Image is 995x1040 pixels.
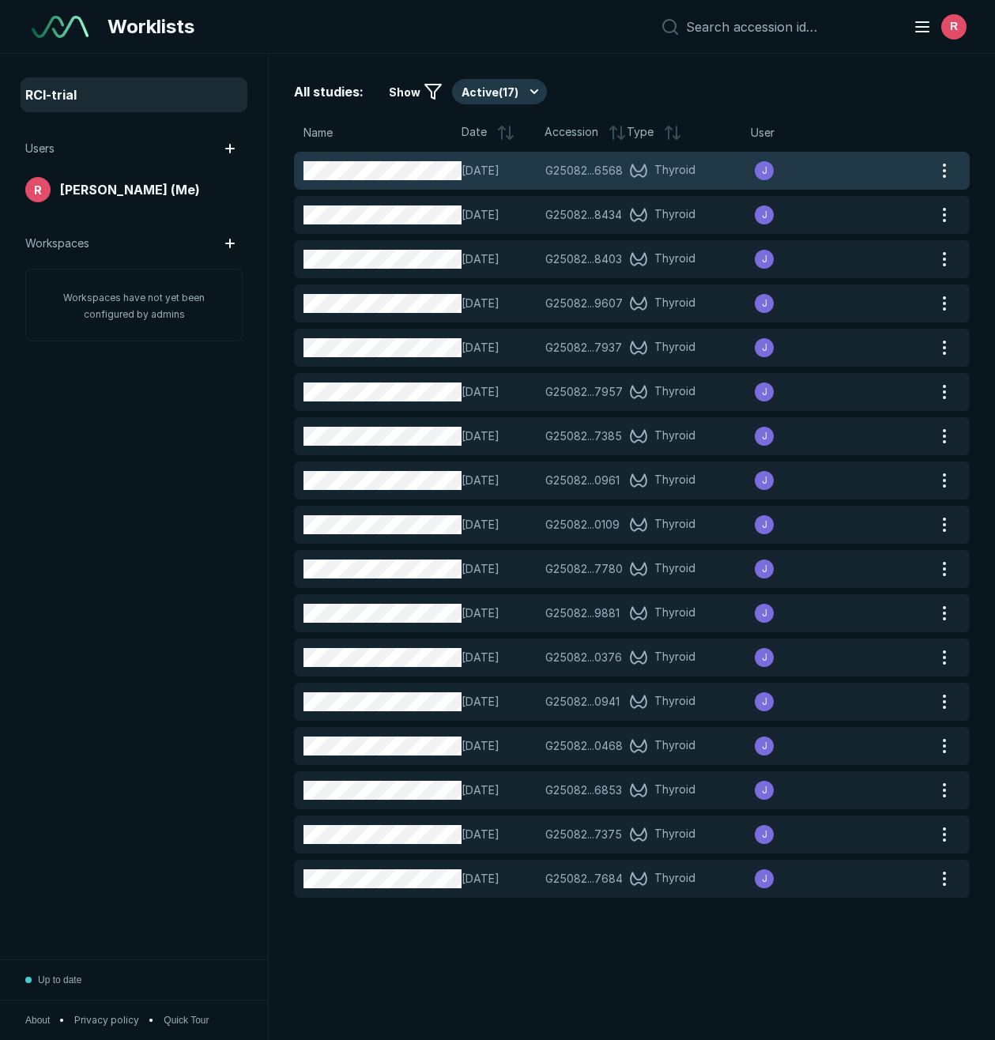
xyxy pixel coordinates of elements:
[686,19,894,35] input: Search accession id…
[74,1013,139,1027] a: Privacy policy
[294,594,932,632] a: [DATE]G25082...9881Thyroidavatar-name
[755,648,774,667] div: avatar-name
[545,826,622,843] span: G250825120757375
[654,515,695,534] span: Thyroid
[755,471,774,490] div: avatar-name
[755,427,774,446] div: avatar-name
[25,140,55,157] span: Users
[545,295,623,312] span: G250825141219607
[462,782,536,799] span: [DATE]
[950,18,958,35] span: R
[462,383,536,401] span: [DATE]
[294,240,932,278] a: [DATE]G25082...8403Thyroidavatar-name
[294,550,932,588] a: [DATE]G25082...7780Thyroidavatar-name
[762,783,767,797] span: J
[762,695,767,709] span: J
[755,161,774,180] div: avatar-name
[755,250,774,269] div: avatar-name
[294,329,932,367] a: [DATE]G25082...7937Thyroidavatar-name
[755,205,774,224] div: avatar-name
[654,338,695,357] span: Thyroid
[545,782,622,799] span: G250822141416853
[462,123,487,142] span: Date
[545,123,598,142] span: Accession
[294,373,932,411] a: [DATE]G25082...7957Thyroidavatar-name
[294,860,932,898] a: [DATE]G25082...7684Thyroidavatar-name
[762,252,767,266] span: J
[762,606,767,620] span: J
[762,429,767,443] span: J
[462,162,536,179] span: [DATE]
[654,737,695,756] span: Thyroid
[762,341,767,355] span: J
[762,164,767,178] span: J
[164,1013,209,1027] span: Quick Tour
[34,182,42,198] span: R
[903,11,970,43] button: avatar-name
[462,251,536,268] span: [DATE]
[654,692,695,711] span: Thyroid
[462,826,536,843] span: [DATE]
[545,206,622,224] span: G250825114738434
[294,771,932,809] a: [DATE]G25082...6853Thyroidavatar-name
[755,825,774,844] div: avatar-name
[25,1013,50,1027] button: About
[941,14,967,40] div: avatar-name
[762,473,767,488] span: J
[755,781,774,800] div: avatar-name
[462,649,536,666] span: [DATE]
[762,562,767,576] span: J
[755,294,774,313] div: avatar-name
[294,683,932,721] a: [DATE]G25082...0941Thyroidavatar-name
[545,737,623,755] span: G250822155140468
[627,123,654,142] span: Type
[25,960,81,1000] button: Up to date
[22,174,246,205] a: avatar-name[PERSON_NAME] (Me)
[25,85,77,104] span: RCI-trial
[545,605,620,622] span: G250825140759881
[654,781,695,800] span: Thyroid
[755,692,774,711] div: avatar-name
[762,827,767,842] span: J
[755,869,774,888] div: avatar-name
[462,605,536,622] span: [DATE]
[545,693,620,710] span: G250825135550941
[22,79,246,111] a: RCI-trial
[762,518,767,532] span: J
[545,516,620,533] span: G250825104500109
[59,1013,65,1027] span: •
[654,825,695,844] span: Thyroid
[294,816,932,853] a: [DATE]G25082...7375Thyroidavatar-name
[462,560,536,578] span: [DATE]
[294,639,932,676] a: [DATE]G25082...0376Thyroidavatar-name
[294,152,932,190] a: [DATE]G25082...6568Thyroidavatar-name
[25,9,95,44] a: See-Mode Logo
[654,471,695,490] span: Thyroid
[762,650,767,665] span: J
[545,383,623,401] span: G250822140357957
[755,338,774,357] div: avatar-name
[294,284,932,322] a: [DATE]G25082...9607Thyroidavatar-name
[545,251,622,268] span: G250825115408403
[462,870,536,887] span: [DATE]
[462,206,536,224] span: [DATE]
[545,649,622,666] span: G250825130250376
[25,177,51,202] div: avatar-name
[32,16,89,38] img: See-Mode Logo
[654,604,695,623] span: Thyroid
[462,428,536,445] span: [DATE]
[545,870,623,887] span: G250825121237684
[294,417,932,455] a: [DATE]G25082...7385Thyroidavatar-name
[462,737,536,755] span: [DATE]
[294,506,932,544] a: [DATE]G25082...0109Thyroidavatar-name
[462,295,536,312] span: [DATE]
[755,604,774,623] div: avatar-name
[762,872,767,886] span: J
[755,515,774,534] div: avatar-name
[462,693,536,710] span: [DATE]
[294,727,932,765] a: [DATE]G25082...0468Thyroidavatar-name
[25,235,89,252] span: Workspaces
[751,124,775,141] span: User
[452,79,547,104] button: Active(17)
